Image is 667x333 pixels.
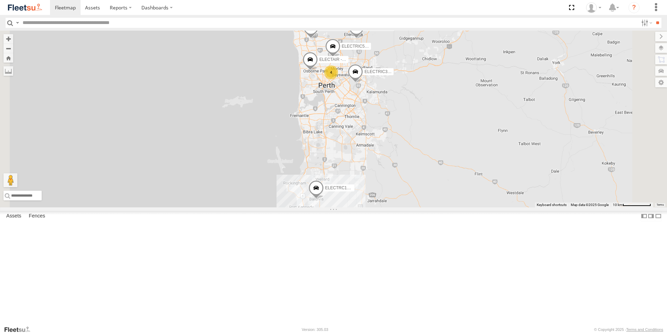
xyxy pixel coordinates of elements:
[325,185,387,190] span: ELECTRC16 - [PERSON_NAME]
[4,326,36,333] a: Visit our Website
[15,18,20,28] label: Search Query
[3,211,25,221] label: Assets
[3,173,17,187] button: Drag Pegman onto the map to open Street View
[655,211,662,221] label: Hide Summary Table
[7,3,43,12] img: fleetsu-logo-horizontal.svg
[319,57,354,62] span: ELECTAIR - Riaan
[364,69,425,74] span: ELECTRIC3 - [PERSON_NAME]
[628,2,640,13] i: ?
[657,204,664,206] a: Terms
[639,18,653,28] label: Search Filter Options
[655,78,667,87] label: Map Settings
[3,34,13,43] button: Zoom in
[611,203,653,207] button: Map scale: 10 km per 78 pixels
[25,211,49,221] label: Fences
[571,203,609,207] span: Map data ©2025 Google
[342,44,403,49] span: ELECTRIC5 - [PERSON_NAME]
[324,65,338,79] div: 4
[3,43,13,53] button: Zoom out
[302,327,328,332] div: Version: 305.03
[641,211,648,221] label: Dock Summary Table to the Left
[594,327,663,332] div: © Copyright 2025 -
[648,211,654,221] label: Dock Summary Table to the Right
[626,327,663,332] a: Terms and Conditions
[613,203,623,207] span: 10 km
[584,2,604,13] div: Wayne Betts
[3,53,13,63] button: Zoom Home
[3,66,13,76] label: Measure
[537,203,567,207] button: Keyboard shortcuts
